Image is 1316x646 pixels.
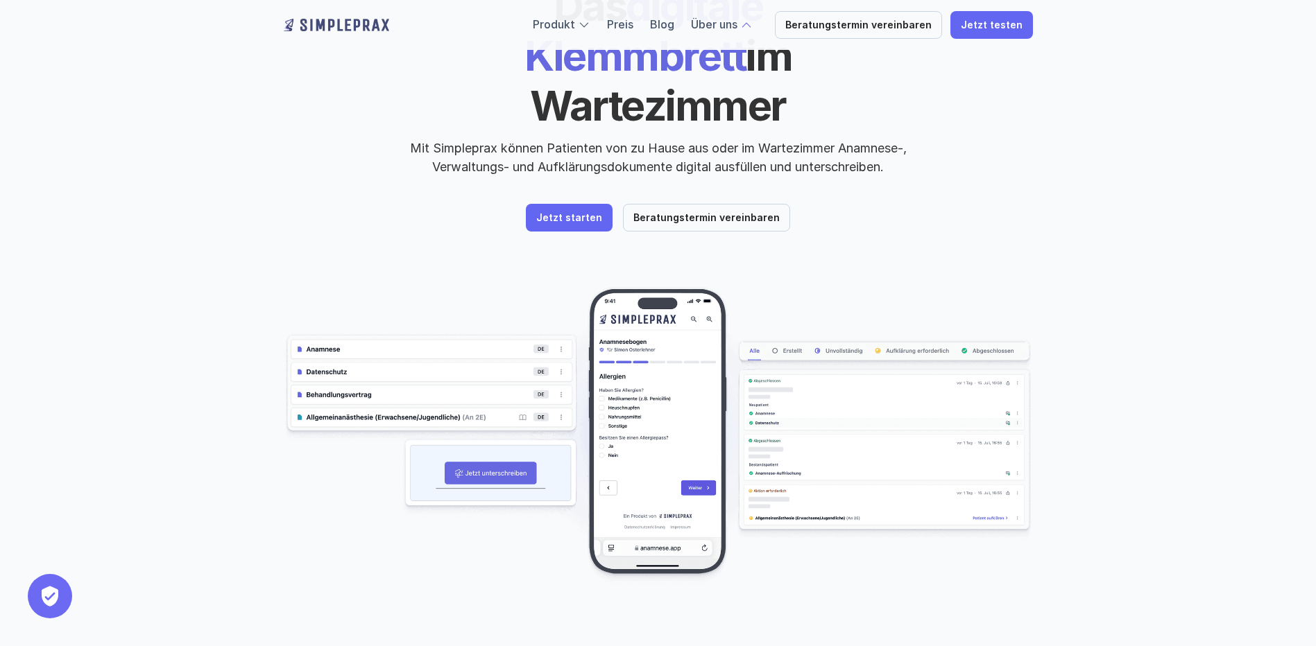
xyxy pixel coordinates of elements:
[607,17,633,31] a: Preis
[961,19,1023,31] p: Jetzt testen
[950,11,1033,39] a: Jetzt testen
[533,17,575,31] a: Produkt
[785,19,932,31] p: Beratungstermin vereinbaren
[526,204,613,232] a: Jetzt starten
[650,17,674,31] a: Blog
[691,17,737,31] a: Über uns
[623,204,790,232] a: Beratungstermin vereinbaren
[398,139,918,176] p: Mit Simpleprax können Patienten von zu Hause aus oder im Wartezimmer Anamnese-, Verwaltungs- und ...
[536,212,602,224] p: Jetzt starten
[284,287,1033,585] img: Beispielscreenshots aus der Simpleprax Anwendung
[633,212,780,224] p: Beratungstermin vereinbaren
[775,11,942,39] a: Beratungstermin vereinbaren
[530,30,799,130] span: im Wartezimmer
